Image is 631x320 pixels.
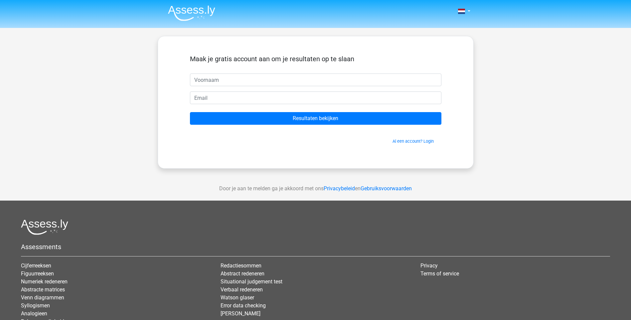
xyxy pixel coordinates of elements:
[21,278,68,285] a: Numeriek redeneren
[190,112,441,125] input: Resultaten bekijken
[324,185,355,192] a: Privacybeleid
[21,310,47,317] a: Analogieen
[420,270,459,277] a: Terms of service
[221,294,254,301] a: Watson glaser
[221,270,264,277] a: Abstract redeneren
[393,139,434,144] a: Al een account? Login
[190,55,441,63] h5: Maak je gratis account aan om je resultaten op te slaan
[190,91,441,104] input: Email
[168,5,215,21] img: Assessly
[190,74,441,86] input: Voornaam
[21,262,51,269] a: Cijferreeksen
[21,219,68,235] img: Assessly logo
[221,278,282,285] a: Situational judgement test
[221,310,260,317] a: [PERSON_NAME]
[21,243,610,251] h5: Assessments
[21,286,65,293] a: Abstracte matrices
[221,286,263,293] a: Verbaal redeneren
[361,185,412,192] a: Gebruiksvoorwaarden
[221,262,261,269] a: Redactiesommen
[420,262,438,269] a: Privacy
[221,302,266,309] a: Error data checking
[21,294,64,301] a: Venn diagrammen
[21,302,50,309] a: Syllogismen
[21,270,54,277] a: Figuurreeksen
